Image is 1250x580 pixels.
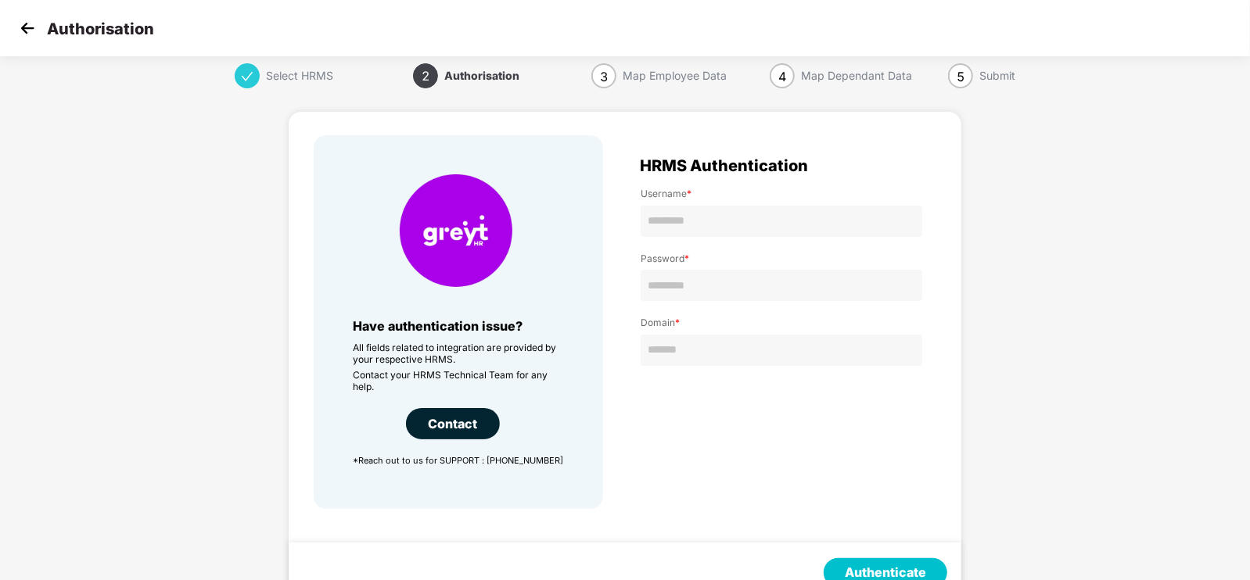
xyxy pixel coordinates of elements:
span: 5 [957,69,964,84]
label: Username [641,188,922,199]
span: 3 [600,69,608,84]
p: *Reach out to us for SUPPORT : [PHONE_NUMBER] [353,455,564,466]
div: Authorisation [444,63,519,88]
p: Authorisation [47,20,154,38]
img: svg+xml;base64,PHN2ZyB4bWxucz0iaHR0cDovL3d3dy53My5vcmcvMjAwMC9zdmciIHdpZHRoPSIzMCIgaGVpZ2h0PSIzMC... [16,16,39,40]
span: 4 [778,69,786,84]
div: Map Employee Data [623,63,727,88]
span: HRMS Authentication [640,159,808,172]
div: Select HRMS [266,63,333,88]
div: Contact [406,408,500,439]
p: Contact your HRMS Technical Team for any help. [353,369,564,392]
img: HRMS Company Icon [400,174,512,287]
span: 2 [422,68,429,84]
div: Submit [979,63,1015,88]
label: Password [641,252,922,264]
label: Domain [641,317,922,328]
p: All fields related to integration are provided by your respective HRMS. [353,342,564,365]
span: check [241,70,253,83]
span: Have authentication issue? [353,318,523,334]
div: Map Dependant Data [801,63,912,88]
